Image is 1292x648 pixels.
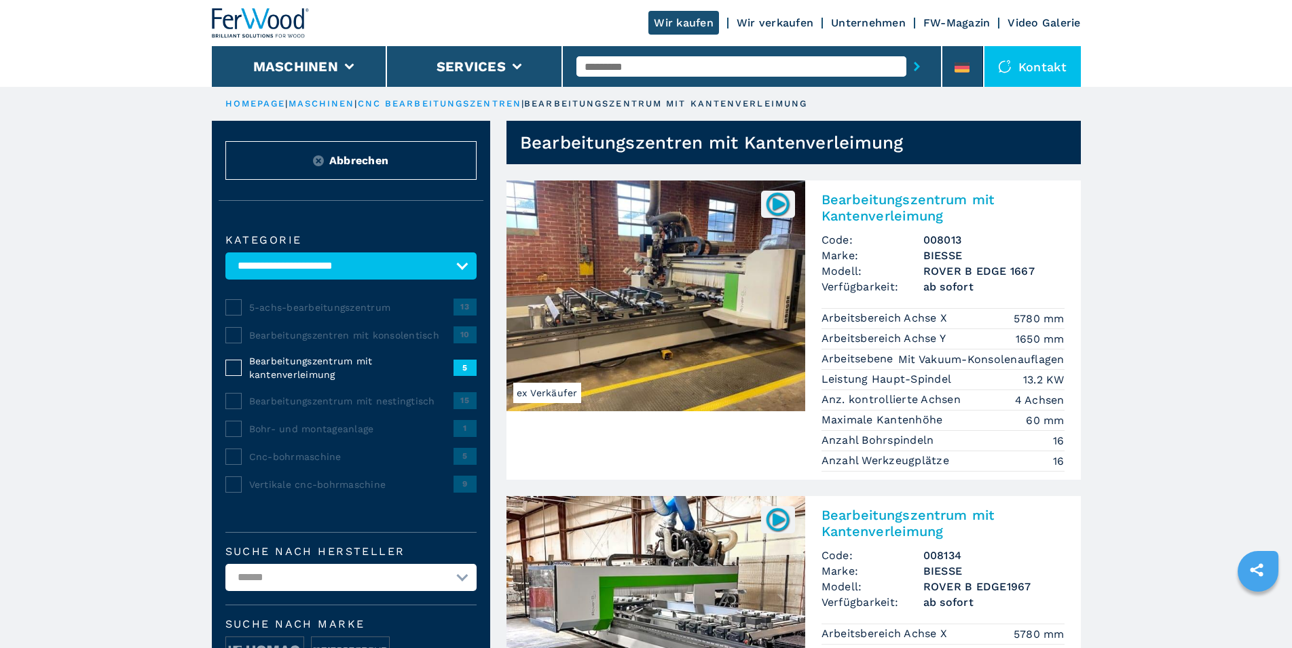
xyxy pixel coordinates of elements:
[822,331,950,346] p: Arbeitsbereich Achse Y
[923,594,1065,610] span: ab sofort
[648,11,719,35] a: Wir kaufen
[923,579,1065,594] h3: ROVER B EDGE1967
[1023,372,1065,387] em: 13.2 KW
[822,392,965,407] p: Anz. kontrollierte Achsen
[923,16,991,29] a: FW-Magazin
[984,46,1081,87] div: Kontakt
[454,299,477,315] span: 13
[1026,413,1064,428] em: 60 mm
[354,98,357,109] span: |
[249,394,454,408] span: Bearbeitungszentrum mit nestingtisch
[923,548,1065,563] h3: 008134
[253,58,338,75] button: Maschinen
[822,453,953,468] p: Anzahl Werkzeugplätze
[249,478,454,491] span: Vertikale cnc-bohrmaschine
[822,279,923,294] span: Verfügbarkeit:
[329,153,388,168] span: Abbrechen
[1240,553,1274,587] a: sharethis
[737,16,813,29] a: Wir verkaufen
[923,263,1065,279] h3: ROVER B EDGE 1667
[249,328,454,342] span: Bearbeitungszentren mit konsolentisch
[1016,331,1065,347] em: 1650 mm
[506,180,805,411] img: Bearbeitungszentrum mit Kantenverleimung BIESSE ROVER B EDGE 1667
[923,232,1065,248] h3: 008013
[454,360,477,376] span: 5
[822,311,951,326] p: Arbeitsbereich Achse X
[249,450,454,463] span: Cnc-bohrmaschine
[822,248,923,263] span: Marke:
[822,626,951,641] p: Arbeitsbereich Achse X
[898,351,1065,367] em: Mit Vakuum-Konsolenauflagen
[513,383,581,403] span: ex Verkäufer
[1008,16,1080,29] a: Video Galerie
[249,422,454,436] span: Bohr- und montageanlage
[822,548,923,563] span: Code:
[454,420,477,436] span: 1
[520,132,904,153] h1: Bearbeitungszentren mit Kantenverleimung
[212,8,310,38] img: Ferwood
[225,546,477,557] label: Suche nach Hersteller
[225,619,477,630] span: Suche nach Marke
[1015,392,1065,408] em: 4 Achsen
[822,507,1065,539] h2: Bearbeitungszentrum mit Kantenverleimung
[822,351,897,366] p: Arbeitsebene
[764,506,791,533] img: 008134
[454,476,477,492] span: 9
[521,98,524,109] span: |
[506,180,1081,480] a: Bearbeitungszentrum mit Kantenverleimung BIESSE ROVER B EDGE 1667ex Verkäufer008013Bearbeitungsze...
[831,16,906,29] a: Unternehmen
[923,279,1065,294] span: ab sofort
[822,579,923,594] span: Modell:
[822,372,955,387] p: Leistung Haupt-Spindel
[358,98,521,109] a: cnc bearbeitungszentren
[822,563,923,579] span: Marke:
[289,98,355,109] a: maschinen
[923,248,1065,263] h3: BIESSE
[249,301,454,314] span: 5-achs-bearbeitungszentrum
[225,141,477,180] button: ResetAbbrechen
[1053,433,1065,449] em: 16
[822,413,946,427] p: Maximale Kantenhöhe
[923,563,1065,579] h3: BIESSE
[822,433,938,448] p: Anzahl Bohrspindeln
[225,235,477,246] label: Kategorie
[764,191,791,217] img: 008013
[822,232,923,248] span: Code:
[524,98,807,110] p: bearbeitungszentrum mit kantenverleimung
[454,392,477,408] span: 15
[998,60,1012,73] img: Kontakt
[822,594,923,610] span: Verfügbarkeit:
[906,51,927,82] button: submit-button
[1234,587,1282,638] iframe: Chat
[1053,453,1065,469] em: 16
[249,354,454,381] span: Bearbeitungszentrum mit kantenverleimung
[437,58,506,75] button: Services
[822,263,923,279] span: Modell:
[1014,311,1065,326] em: 5780 mm
[454,326,477,343] span: 10
[313,155,324,166] img: Reset
[225,98,286,109] a: HOMEPAGE
[454,448,477,464] span: 5
[822,191,1065,224] h2: Bearbeitungszentrum mit Kantenverleimung
[285,98,288,109] span: |
[1014,626,1065,642] em: 5780 mm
